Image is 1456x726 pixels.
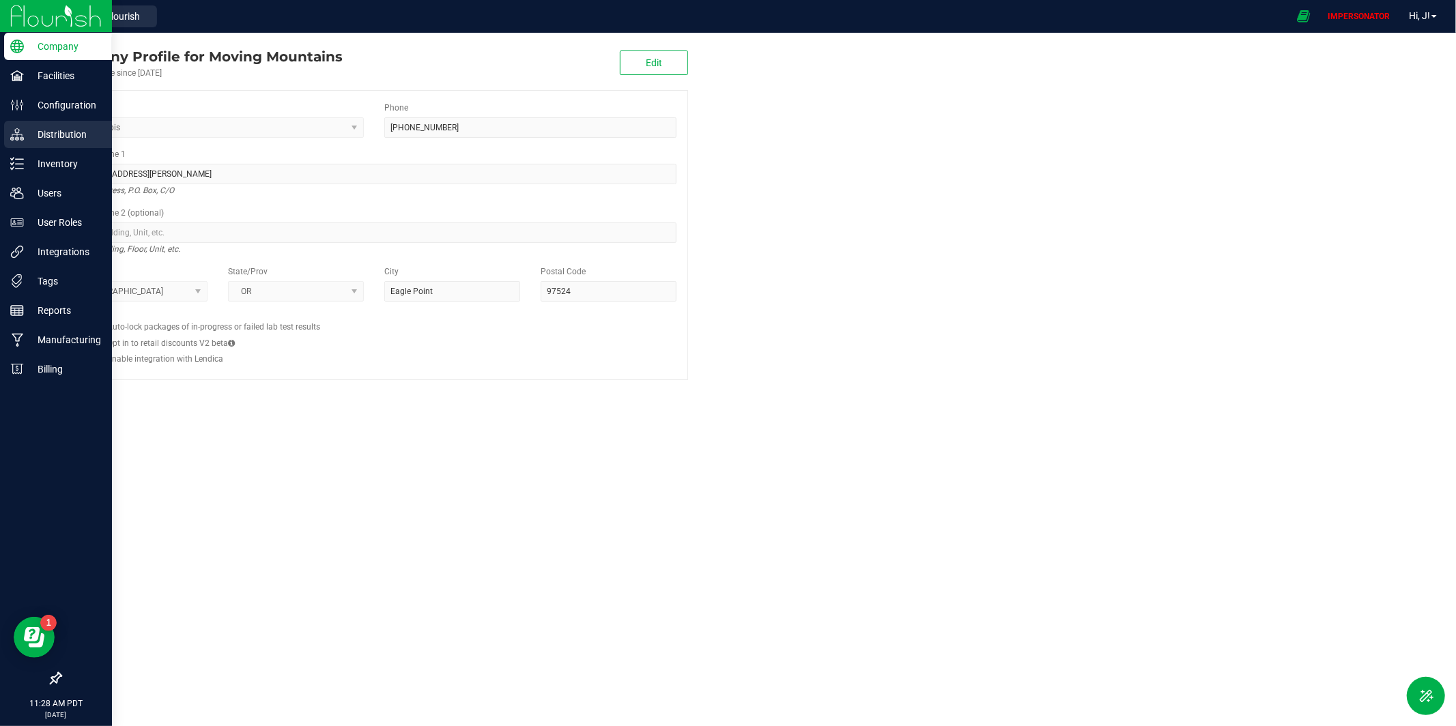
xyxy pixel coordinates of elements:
i: Street address, P.O. Box, C/O [72,182,174,199]
inline-svg: User Roles [10,216,24,229]
inline-svg: Company [10,40,24,53]
inline-svg: Users [10,186,24,200]
p: Company [24,38,106,55]
span: Edit [646,57,662,68]
inline-svg: Distribution [10,128,24,141]
inline-svg: Reports [10,304,24,317]
p: Reports [24,302,106,319]
p: Facilities [24,68,106,84]
label: Address Line 2 (optional) [72,207,164,219]
input: (123) 456-7890 [384,117,676,138]
label: Postal Code [541,265,586,278]
label: Phone [384,102,408,114]
inline-svg: Manufacturing [10,333,24,347]
span: Hi, J! [1409,10,1430,21]
button: Edit [620,50,688,75]
inline-svg: Integrations [10,245,24,259]
div: Account active since [DATE] [60,67,343,79]
p: Integrations [24,244,106,260]
inline-svg: Inventory [10,157,24,171]
inline-svg: Billing [10,362,24,376]
input: Suite, Building, Unit, etc. [72,222,676,243]
p: Billing [24,361,106,377]
input: Postal Code [541,281,676,302]
iframe: Resource center unread badge [40,615,57,631]
p: Inventory [24,156,106,172]
input: Address [72,164,676,184]
label: City [384,265,399,278]
p: Users [24,185,106,201]
button: Toggle Menu [1407,677,1445,715]
inline-svg: Tags [10,274,24,288]
p: [DATE] [6,710,106,720]
h2: Configs [72,312,676,321]
iframe: Resource center [14,617,55,658]
inline-svg: Facilities [10,69,24,83]
div: Moving Mountains [60,46,343,67]
label: Enable integration with Lendica [107,353,223,365]
p: Distribution [24,126,106,143]
p: User Roles [24,214,106,231]
p: Configuration [24,97,106,113]
i: Suite, Building, Floor, Unit, etc. [72,241,180,257]
span: Open Ecommerce Menu [1288,3,1319,29]
p: Manufacturing [24,332,106,348]
p: IMPERSONATOR [1322,10,1395,23]
p: 11:28 AM PDT [6,697,106,710]
label: Opt in to retail discounts V2 beta [107,337,235,349]
label: Auto-lock packages of in-progress or failed lab test results [107,321,320,333]
inline-svg: Configuration [10,98,24,112]
label: State/Prov [228,265,268,278]
p: Tags [24,273,106,289]
input: City [384,281,520,302]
